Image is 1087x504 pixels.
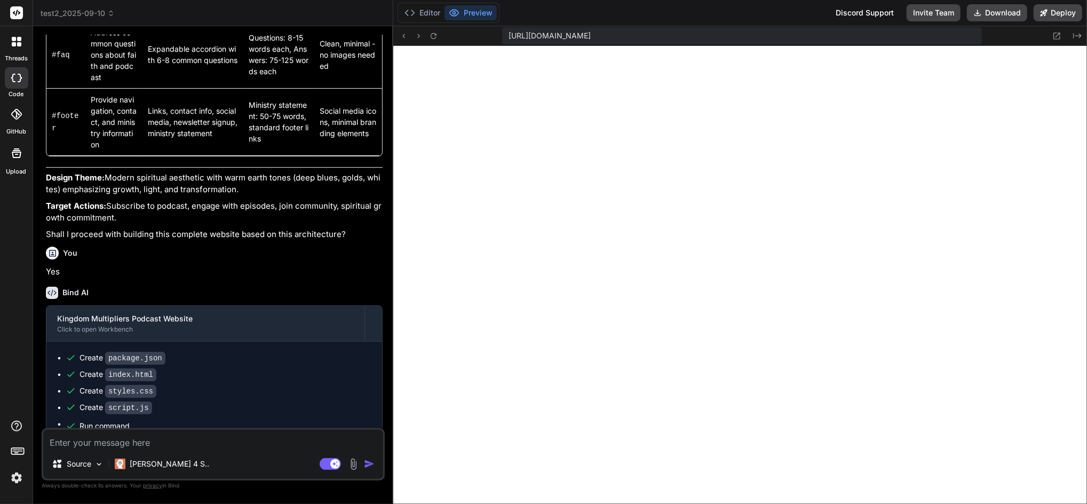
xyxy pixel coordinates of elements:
[80,385,156,397] div: Create
[80,352,165,364] div: Create
[829,4,900,21] div: Discord Support
[46,172,383,196] p: Modern spiritual aesthetic with warm earth tones (deep blues, golds, whites) emphasizing growth, ...
[62,287,89,298] h6: Bind AI
[57,325,354,334] div: Click to open Workbench
[347,458,360,470] img: attachment
[9,90,24,99] label: code
[52,51,70,59] code: #faq
[243,21,314,88] td: Questions: 8-15 words each, Answers: 75-125 words each
[314,21,382,88] td: Clean, minimal - no images needed
[143,482,162,489] span: privacy
[445,5,497,20] button: Preview
[80,421,371,431] span: Run command
[400,5,445,20] button: Editor
[94,460,104,469] img: Pick Models
[46,200,383,224] p: Subscribe to podcast, engage with episodes, join community, spiritual growth commitment.
[52,112,78,132] code: #footer
[80,402,152,413] div: Create
[41,8,115,19] span: test2_2025-09-10
[46,306,364,341] button: Kingdom Multipliers Podcast WebsiteClick to open Workbench
[85,88,142,155] td: Provide navigation, contact, and ministry information
[63,248,77,258] h6: You
[314,88,382,155] td: Social media icons, minimal branding elements
[7,469,26,487] img: settings
[115,459,125,469] img: Claude 4 Sonnet
[243,88,314,155] td: Ministry statement: 50-75 words, standard footer links
[46,201,106,211] strong: Target Actions:
[6,127,26,136] label: GitHub
[80,369,156,380] div: Create
[967,4,1027,21] button: Download
[105,401,152,414] code: script.js
[6,167,27,176] label: Upload
[142,21,244,88] td: Expandable accordion with 6-8 common questions
[142,88,244,155] td: Links, contact info, social media, newsletter signup, ministry statement
[130,459,209,469] p: [PERSON_NAME] 4 S..
[85,21,142,88] td: Address common questions about faith and podcast
[67,459,91,469] p: Source
[393,46,1087,504] iframe: Preview
[1034,4,1082,21] button: Deploy
[46,172,105,183] strong: Design Theme:
[105,385,156,398] code: styles.css
[5,54,28,63] label: threads
[105,352,165,365] code: package.json
[46,229,383,241] p: Shall I proceed with building this complete website based on this architecture?
[509,30,591,41] span: [URL][DOMAIN_NAME]
[46,266,383,278] p: Yes
[42,481,385,491] p: Always double-check its answers. Your in Bind
[105,368,156,381] code: index.html
[907,4,961,21] button: Invite Team
[57,313,354,324] div: Kingdom Multipliers Podcast Website
[364,459,375,469] img: icon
